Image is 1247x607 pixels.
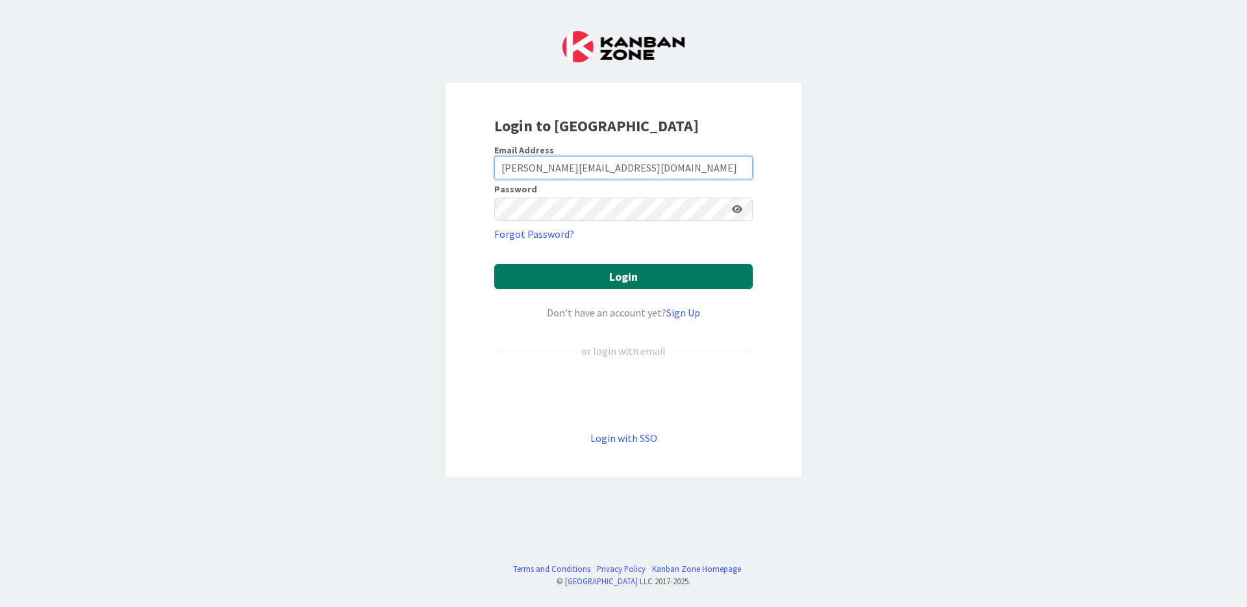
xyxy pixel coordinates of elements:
[494,305,753,320] div: Don’t have an account yet?
[562,31,685,62] img: Kanban Zone
[652,563,741,575] a: Kanban Zone Homepage
[597,563,646,575] a: Privacy Policy
[513,563,590,575] a: Terms and Conditions
[494,144,554,156] label: Email Address
[578,343,669,359] div: or login with email
[565,576,638,586] a: [GEOGRAPHIC_DATA]
[590,432,657,445] a: Login with SSO
[494,264,753,289] button: Login
[507,575,741,588] div: © LLC 2017- 2025 .
[488,380,759,409] iframe: Botão "Fazer login com o Google"
[666,306,700,319] a: Sign Up
[494,185,537,194] label: Password
[494,116,699,136] b: Login to [GEOGRAPHIC_DATA]
[494,226,574,242] a: Forgot Password?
